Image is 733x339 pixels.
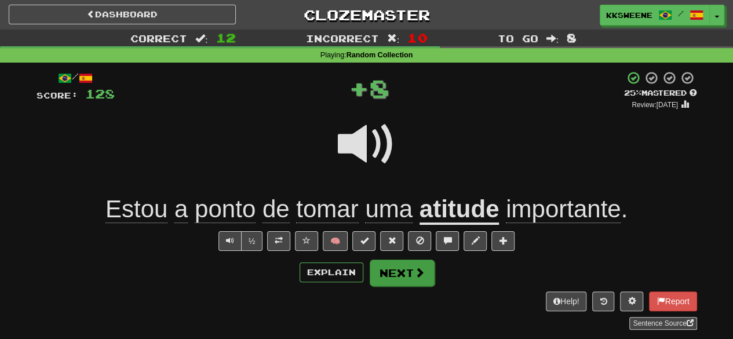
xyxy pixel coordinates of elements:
button: Ignore sentence (alt+i) [408,231,431,251]
button: 🧠 [323,231,348,251]
a: Clozemaster [253,5,480,25]
div: Mastered [624,88,697,99]
small: Review: [DATE] [632,101,678,109]
button: Help! [546,291,587,311]
button: Add to collection (alt+a) [491,231,515,251]
button: Report [649,291,696,311]
span: 8 [567,31,577,45]
u: atitude [420,195,499,225]
span: 12 [216,31,236,45]
span: kksweene [606,10,652,20]
span: ponto [195,195,256,223]
span: importante [506,195,621,223]
span: de [262,195,290,223]
span: . [499,195,628,223]
button: Set this sentence to 100% Mastered (alt+m) [352,231,375,251]
button: Play sentence audio (ctl+space) [218,231,242,251]
span: 128 [85,86,115,101]
span: Correct [130,32,187,44]
div: Text-to-speech controls [216,231,263,251]
span: 25 % [624,88,641,97]
span: : [195,34,208,43]
a: Dashboard [9,5,236,24]
span: To go [497,32,538,44]
button: Favorite sentence (alt+f) [295,231,318,251]
span: Incorrect [306,32,379,44]
span: : [546,34,559,43]
span: Score: [37,90,78,100]
span: 10 [407,31,427,45]
button: Edit sentence (alt+d) [464,231,487,251]
span: + [349,71,369,105]
button: Toggle translation (alt+t) [267,231,290,251]
span: : [387,34,400,43]
strong: Random Collection [347,51,413,59]
button: Round history (alt+y) [592,291,614,311]
span: 8 [369,74,389,103]
div: / [37,71,115,85]
button: Discuss sentence (alt+u) [436,231,459,251]
span: tomar [296,195,358,223]
span: Estou [105,195,167,223]
button: Explain [300,263,363,282]
a: Sentence Source [629,317,696,330]
span: / [678,9,684,17]
span: uma [365,195,413,223]
span: a [174,195,188,223]
button: Reset to 0% Mastered (alt+r) [380,231,403,251]
button: Next [370,260,435,286]
a: kksweene / [600,5,710,25]
button: ½ [241,231,263,251]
